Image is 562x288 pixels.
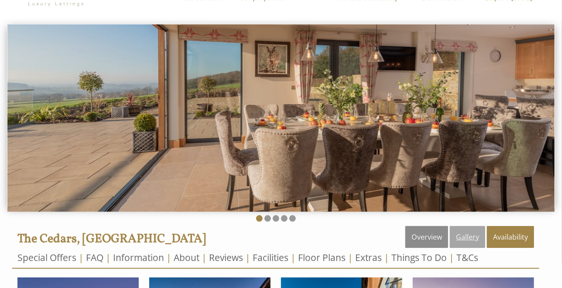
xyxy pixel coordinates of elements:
a: Information [113,251,164,264]
a: About [174,251,199,264]
a: Special Offers [17,251,76,264]
a: Reviews [209,251,243,264]
a: Floor Plans [298,251,346,264]
a: The Cedars, [GEOGRAPHIC_DATA] [17,230,206,247]
a: Things To Do [391,251,447,264]
a: Extras [355,251,382,264]
a: T&Cs [456,251,478,264]
a: Facilities [253,251,288,264]
a: Overview [405,226,448,248]
a: Gallery [450,226,485,248]
a: Availability [487,226,534,248]
a: FAQ [86,251,103,264]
